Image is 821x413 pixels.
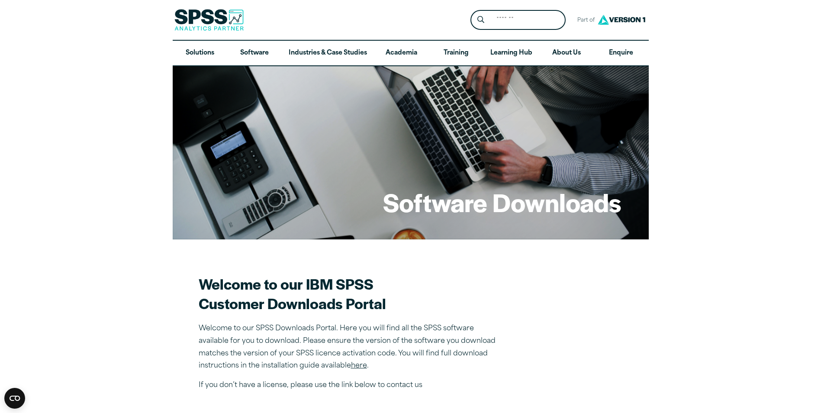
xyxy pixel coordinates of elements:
[282,41,374,66] a: Industries & Case Studies
[374,41,428,66] a: Academia
[199,323,502,372] p: Welcome to our SPSS Downloads Portal. Here you will find all the SPSS software available for you ...
[383,185,621,219] h1: Software Downloads
[173,41,649,66] nav: Desktop version of site main menu
[428,41,483,66] a: Training
[351,362,367,369] a: here
[174,9,244,31] img: SPSS Analytics Partner
[470,10,566,30] form: Site Header Search Form
[473,12,489,28] button: Search magnifying glass icon
[199,379,502,392] p: If you don’t have a license, please use the link below to contact us
[483,41,539,66] a: Learning Hub
[227,41,282,66] a: Software
[573,14,596,27] span: Part of
[173,41,227,66] a: Solutions
[4,388,25,409] button: Open CMP widget
[199,274,502,313] h2: Welcome to our IBM SPSS Customer Downloads Portal
[594,41,648,66] a: Enquire
[539,41,594,66] a: About Us
[477,16,484,23] svg: Search magnifying glass icon
[596,12,647,28] img: Version1 Logo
